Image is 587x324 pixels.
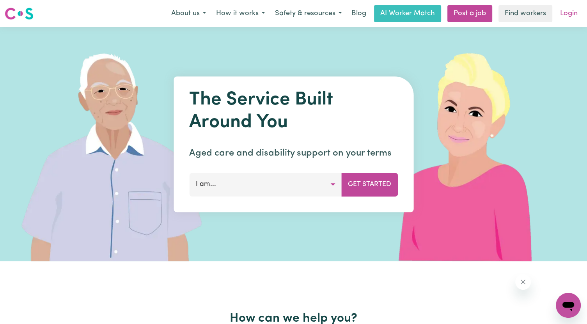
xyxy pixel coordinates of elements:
[211,5,270,22] button: How it works
[515,274,531,290] iframe: Close message
[270,5,347,22] button: Safety & resources
[189,89,398,134] h1: The Service Built Around You
[555,5,582,22] a: Login
[341,173,398,196] button: Get Started
[189,173,342,196] button: I am...
[5,7,34,21] img: Careseekers logo
[347,5,371,22] a: Blog
[556,293,581,318] iframe: Button to launch messaging window
[166,5,211,22] button: About us
[5,5,47,12] span: Need any help?
[447,5,492,22] a: Post a job
[5,5,34,23] a: Careseekers logo
[189,146,398,160] p: Aged care and disability support on your terms
[374,5,441,22] a: AI Worker Match
[498,5,552,22] a: Find workers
